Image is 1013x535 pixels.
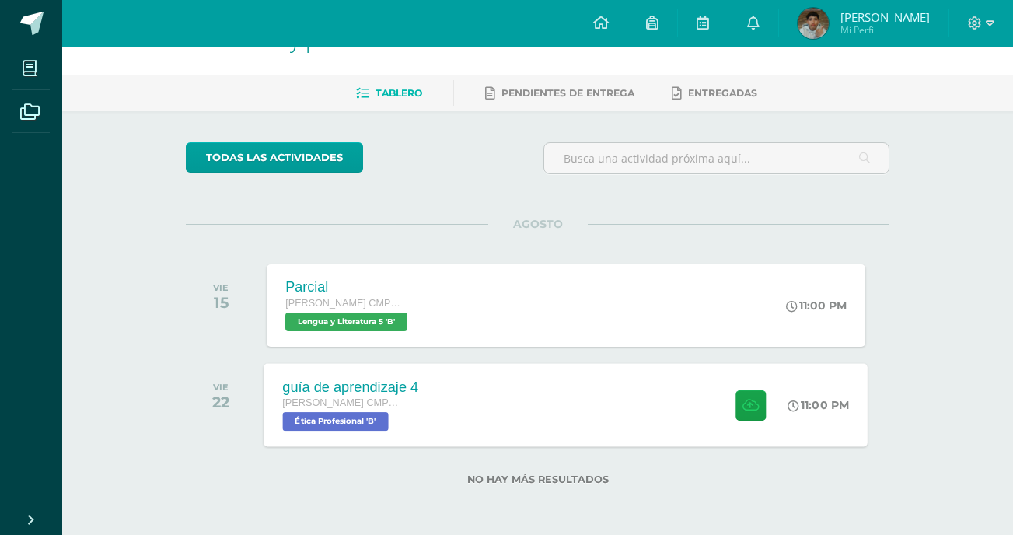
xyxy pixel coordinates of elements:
[840,23,930,37] span: Mi Perfil
[488,217,588,231] span: AGOSTO
[356,81,422,106] a: Tablero
[283,379,419,395] div: guía de aprendizaje 4
[186,142,363,173] a: todas las Actividades
[840,9,930,25] span: [PERSON_NAME]
[376,87,422,99] span: Tablero
[544,143,889,173] input: Busca una actividad próxima aquí...
[788,398,850,412] div: 11:00 PM
[285,298,402,309] span: [PERSON_NAME] CMP Bachillerato en CCLL con Orientación en Computación
[212,393,229,411] div: 22
[213,282,229,293] div: VIE
[501,87,634,99] span: Pendientes de entrega
[798,8,829,39] img: 7ae2895e5327fb7d9bac5f92124a37e4.png
[672,81,757,106] a: Entregadas
[212,382,229,393] div: VIE
[285,313,407,331] span: Lengua y Literatura 5 'B'
[688,87,757,99] span: Entregadas
[283,397,401,408] span: [PERSON_NAME] CMP Bachillerato en CCLL con Orientación en Computación
[485,81,634,106] a: Pendientes de entrega
[285,279,411,295] div: Parcial
[186,474,889,485] label: No hay más resultados
[213,293,229,312] div: 15
[786,299,847,313] div: 11:00 PM
[283,412,389,431] span: Ética Profesional 'B'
